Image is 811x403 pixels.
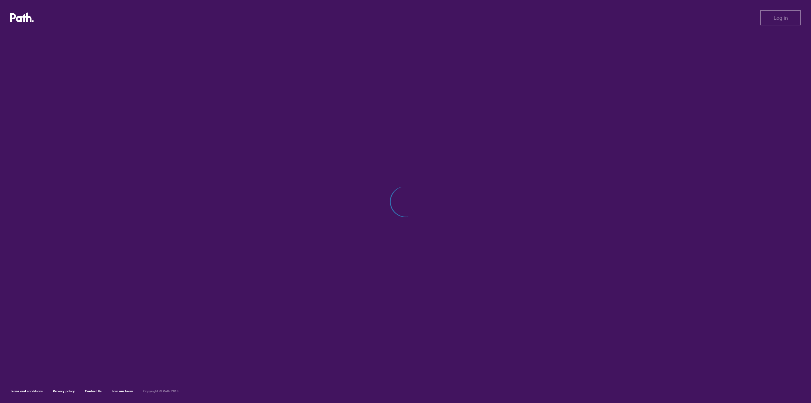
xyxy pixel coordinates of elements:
[112,389,133,393] a: Join our team
[53,389,75,393] a: Privacy policy
[10,389,43,393] a: Terms and conditions
[143,389,179,393] h6: Copyright © Path 2018
[760,10,801,25] button: Log in
[85,389,102,393] a: Contact Us
[774,15,788,21] span: Log in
